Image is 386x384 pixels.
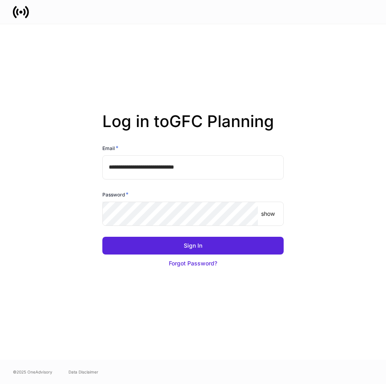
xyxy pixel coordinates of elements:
button: Forgot Password? [102,255,284,272]
span: © 2025 OneAdvisory [13,369,52,375]
div: Forgot Password? [169,259,217,267]
p: show [261,210,275,218]
button: Sign In [102,237,284,255]
h6: Email [102,144,118,152]
div: Sign In [184,242,202,250]
h2: Log in to GFC Planning [102,112,284,144]
h6: Password [102,190,129,198]
a: Data Disclaimer [68,369,98,375]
